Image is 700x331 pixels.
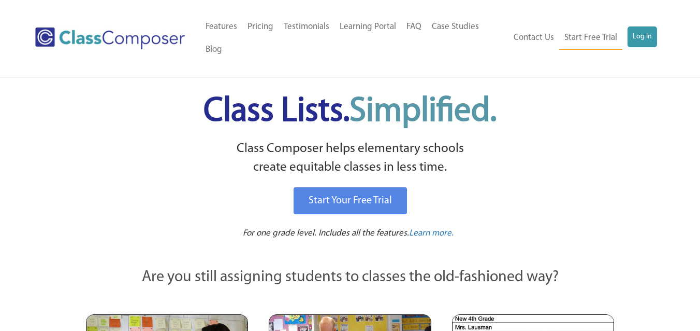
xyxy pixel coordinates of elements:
p: Are you still assigning students to classes the old-fashioned way? [86,266,614,289]
a: Contact Us [508,26,559,49]
nav: Header Menu [507,26,657,50]
span: Learn more. [409,229,454,238]
span: Class Lists. [203,95,497,129]
a: Learning Portal [334,16,401,38]
a: Testimonials [279,16,334,38]
a: Case Studies [427,16,484,38]
a: Blog [200,38,227,61]
span: Start Your Free Trial [309,196,392,206]
a: Learn more. [409,227,454,240]
a: Features [200,16,242,38]
nav: Header Menu [200,16,507,61]
p: Class Composer helps elementary schools create equitable classes in less time. [84,140,616,177]
span: Simplified. [349,95,497,129]
a: Start Your Free Trial [294,187,407,214]
a: Start Free Trial [559,26,622,50]
a: Log In [628,26,657,47]
a: FAQ [401,16,427,38]
span: For one grade level. Includes all the features. [243,229,409,238]
img: Class Composer [35,27,185,49]
a: Pricing [242,16,279,38]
